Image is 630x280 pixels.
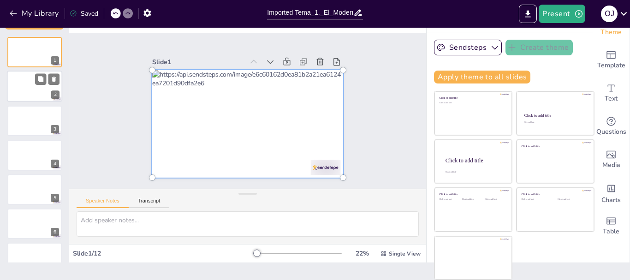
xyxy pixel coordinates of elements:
[51,262,59,271] div: 7
[7,174,62,205] div: 5
[7,140,62,170] div: 4
[440,96,505,100] div: Click to add title
[7,71,62,102] div: 2
[605,94,618,104] span: Text
[267,6,353,19] input: Insert title
[597,60,625,71] span: Template
[7,106,62,136] div: 3
[593,209,630,243] div: Add a table
[7,243,62,273] div: 7
[48,74,59,85] button: Delete Slide
[593,176,630,209] div: Add charts and graphs
[600,27,622,37] span: Theme
[51,56,59,65] div: 1
[593,43,630,77] div: Add ready made slides
[593,143,630,176] div: Add images, graphics, shapes or video
[35,74,46,85] button: Duplicate Slide
[51,91,59,99] div: 2
[152,58,244,66] div: Slide 1
[446,171,504,173] div: Click to add body
[593,110,630,143] div: Get real-time input from your audience
[558,198,587,201] div: Click to add text
[602,160,620,170] span: Media
[601,195,621,205] span: Charts
[434,71,530,83] button: Apply theme to all slides
[519,5,537,23] button: Export to PowerPoint
[446,157,505,163] div: Click to add title
[539,5,585,23] button: Present
[77,198,129,208] button: Speaker Notes
[7,6,63,21] button: My Library
[440,193,505,196] div: Click to add title
[389,250,421,257] span: Single View
[601,6,618,22] div: O J
[601,5,618,23] button: O J
[70,9,98,18] div: Saved
[440,102,505,104] div: Click to add text
[440,198,460,201] div: Click to add text
[524,122,585,124] div: Click to add text
[462,198,483,201] div: Click to add text
[522,144,588,148] div: Click to add title
[505,40,573,55] button: Create theme
[51,194,59,202] div: 5
[485,198,505,201] div: Click to add text
[7,37,62,67] div: 1
[596,127,626,137] span: Questions
[434,40,502,55] button: Sendsteps
[351,249,373,258] div: 22 %
[51,228,59,236] div: 6
[522,198,551,201] div: Click to add text
[51,125,59,133] div: 3
[7,209,62,239] div: 6
[603,226,619,237] span: Table
[524,113,586,118] div: Click to add title
[129,198,170,208] button: Transcript
[522,193,588,196] div: Click to add title
[593,77,630,110] div: Add text boxes
[51,160,59,168] div: 4
[73,249,253,258] div: Slide 1 / 12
